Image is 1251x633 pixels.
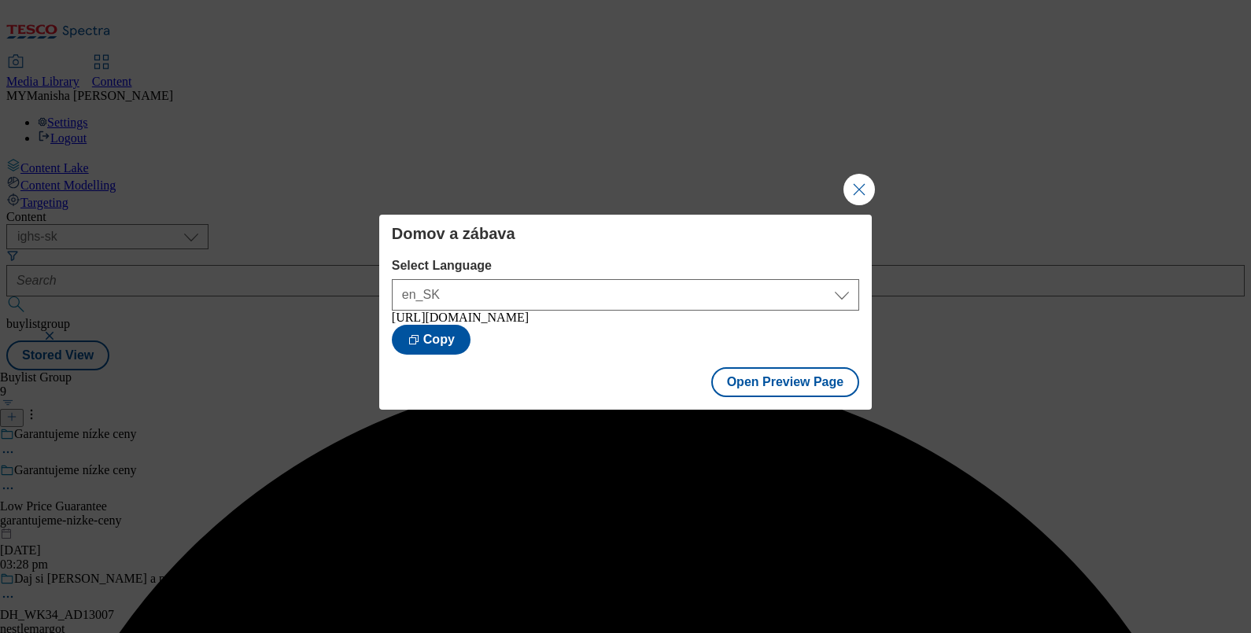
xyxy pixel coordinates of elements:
label: Select Language [392,259,859,273]
button: Copy [392,325,471,355]
div: Modal [379,215,872,410]
button: Open Preview Page [711,367,860,397]
h4: Domov a zábava [392,224,859,243]
button: Close Modal [843,174,875,205]
div: [URL][DOMAIN_NAME] [392,311,859,325]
